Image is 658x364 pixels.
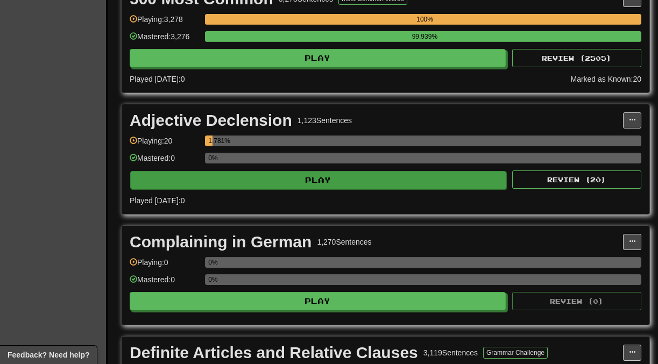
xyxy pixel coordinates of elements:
[208,135,213,146] div: 1.781%
[130,112,292,129] div: Adjective Declension
[208,31,641,42] div: 99.939%
[8,349,89,360] span: Open feedback widget
[483,347,548,359] button: Grammar Challenge
[130,196,185,205] span: Played [DATE]: 0
[130,257,200,275] div: Playing: 0
[208,14,641,25] div: 100%
[298,115,352,126] div: 1,123 Sentences
[130,14,200,32] div: Playing: 3,278
[130,49,506,67] button: Play
[423,347,478,358] div: 3,119 Sentences
[130,274,200,292] div: Mastered: 0
[130,75,185,83] span: Played [DATE]: 0
[317,237,371,247] div: 1,270 Sentences
[130,234,312,250] div: Complaining in German
[512,292,641,310] button: Review (0)
[130,292,506,310] button: Play
[130,153,200,170] div: Mastered: 0
[512,49,641,67] button: Review (2505)
[512,170,641,189] button: Review (20)
[130,135,200,153] div: Playing: 20
[130,345,418,361] div: Definite Articles and Relative Clauses
[130,171,506,189] button: Play
[130,31,200,49] div: Mastered: 3,276
[570,74,641,84] div: Marked as Known: 20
